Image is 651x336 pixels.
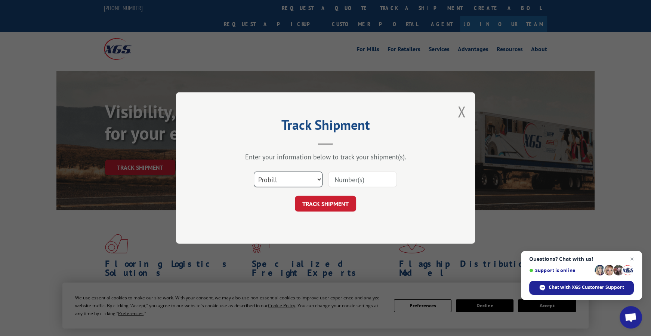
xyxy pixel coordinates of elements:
[549,284,624,291] span: Chat with XGS Customer Support
[627,255,636,263] span: Close chat
[529,268,592,273] span: Support is online
[529,256,634,262] span: Questions? Chat with us!
[457,102,466,121] button: Close modal
[213,120,438,134] h2: Track Shipment
[213,152,438,161] div: Enter your information below to track your shipment(s).
[529,281,634,295] div: Chat with XGS Customer Support
[328,172,397,187] input: Number(s)
[295,196,356,212] button: TRACK SHIPMENT
[620,306,642,329] div: Open chat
